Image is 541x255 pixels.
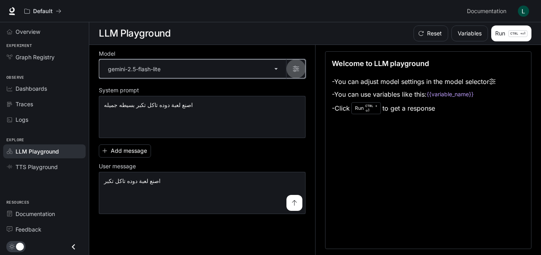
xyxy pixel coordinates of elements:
span: Logs [16,115,28,124]
a: Overview [3,25,86,39]
a: Graph Registry [3,50,86,64]
a: Dashboards [3,82,86,95]
span: Documentation [16,210,55,218]
a: Feedback [3,222,86,236]
span: Traces [16,100,33,108]
p: gemini-2.5-flash-lite [108,65,161,73]
a: TTS Playground [3,160,86,174]
span: Feedback [16,225,41,234]
button: Variables [451,25,488,41]
p: Welcome to LLM playground [332,58,429,69]
img: User avatar [518,6,529,17]
div: gemini-2.5-flash-lite [99,60,286,78]
p: CTRL + [510,31,522,36]
button: Add message [99,144,151,158]
p: ⏎ [508,30,527,37]
span: Dashboards [16,84,47,93]
h1: LLM Playground [99,25,171,41]
a: Documentation [464,3,512,19]
p: Default [33,8,53,15]
p: ⏎ [365,103,377,113]
p: CTRL + [365,103,377,108]
button: Close drawer [65,239,82,255]
button: RunCTRL +⏎ [491,25,531,41]
li: - You can adjust model settings in the model selector [332,75,496,88]
p: Model [99,51,115,56]
p: User message [99,164,136,169]
span: Graph Registry [16,53,55,61]
li: - Click to get a response [332,101,496,116]
button: Reset [414,25,448,41]
p: System prompt [99,88,139,93]
span: LLM Playground [16,147,59,156]
a: Logs [3,113,86,127]
div: Run [351,102,381,114]
span: Dark mode toggle [16,242,24,251]
code: {{variable_name}} [427,90,474,98]
a: LLM Playground [3,144,86,158]
span: Documentation [467,6,506,16]
button: User avatar [516,3,531,19]
span: TTS Playground [16,163,58,171]
li: - You can use variables like this: [332,88,496,101]
span: Overview [16,27,40,36]
a: Documentation [3,207,86,221]
button: All workspaces [21,3,65,19]
a: Traces [3,97,86,111]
